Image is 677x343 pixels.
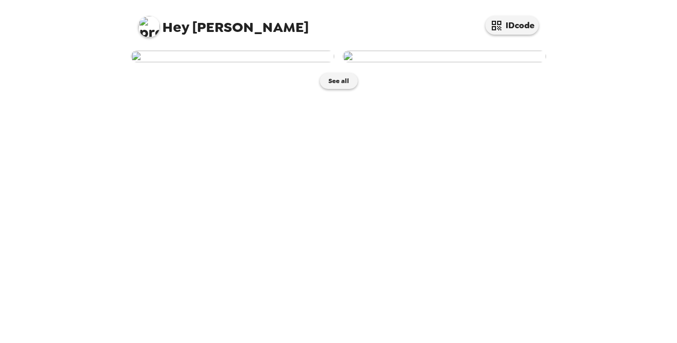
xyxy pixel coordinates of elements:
[138,16,160,37] img: profile pic
[162,18,189,37] span: Hey
[320,73,358,89] button: See all
[485,16,539,35] button: IDcode
[131,51,334,62] img: user-272798
[343,51,546,62] img: user-272456
[138,11,309,35] span: [PERSON_NAME]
